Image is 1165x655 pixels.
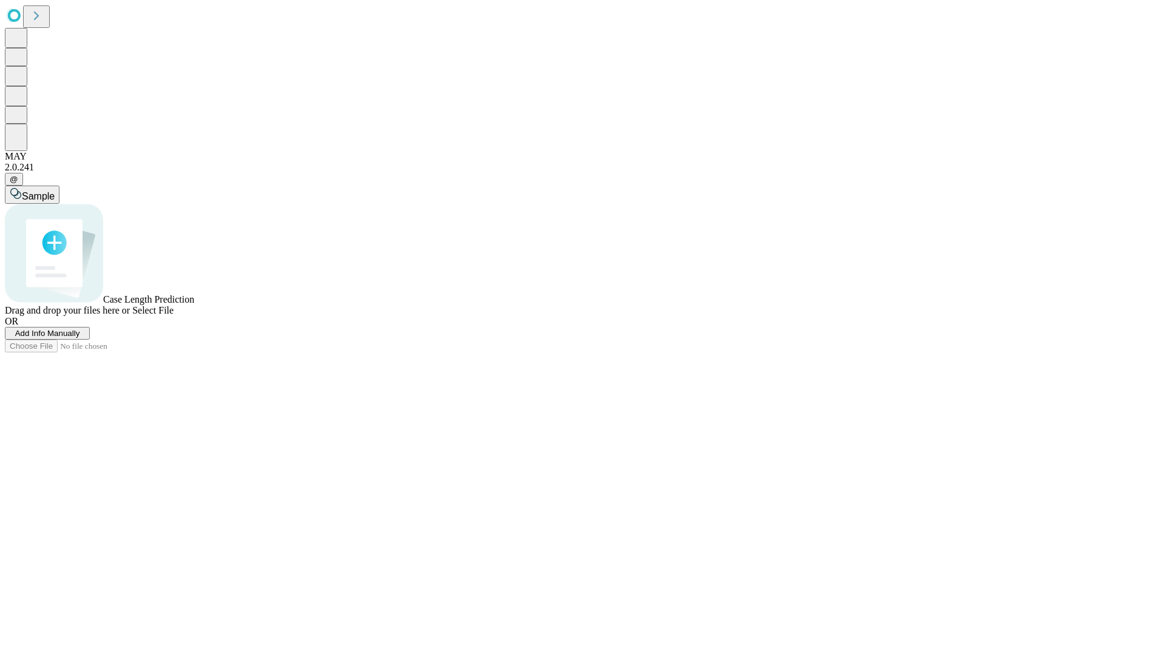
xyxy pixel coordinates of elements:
span: @ [10,175,18,184]
button: Sample [5,186,59,204]
span: OR [5,316,18,326]
div: MAY [5,151,1160,162]
button: Add Info Manually [5,327,90,340]
span: Sample [22,191,55,201]
span: Add Info Manually [15,329,80,338]
button: @ [5,173,23,186]
span: Select File [132,305,174,315]
span: Drag and drop your files here or [5,305,130,315]
span: Case Length Prediction [103,294,194,304]
div: 2.0.241 [5,162,1160,173]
